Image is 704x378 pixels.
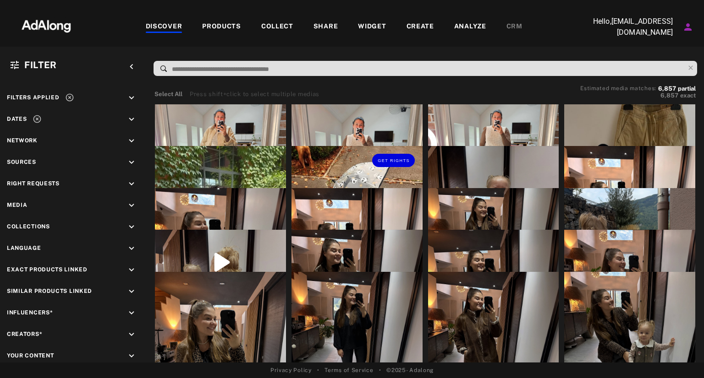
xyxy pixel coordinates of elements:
div: PRODUCTS [202,22,241,32]
span: Sources [7,159,36,165]
div: CRM [506,22,522,32]
div: CREATE [407,22,434,32]
span: 6,857 [660,92,678,99]
i: keyboard_arrow_down [126,308,137,318]
a: Privacy Policy [270,366,312,374]
div: Press shift+click to select multiple medias [190,90,319,99]
button: 6,857exact [580,91,696,100]
span: Creators* [7,331,42,337]
i: keyboard_arrow_down [126,222,137,232]
span: Influencers* [7,309,53,316]
button: Account settings [680,19,696,35]
a: Terms of Service [324,366,373,374]
i: keyboard_arrow_down [126,243,137,254]
span: Right Requests [7,180,60,187]
span: Estimated media matches: [580,85,656,92]
span: Collections [7,223,50,230]
i: keyboard_arrow_down [126,179,137,189]
span: Filter [24,59,57,70]
i: keyboard_arrow_down [126,286,137,297]
i: keyboard_arrow_down [126,93,137,103]
i: keyboard_arrow_down [126,351,137,361]
i: keyboard_arrow_down [126,136,137,146]
i: keyboard_arrow_down [126,157,137,167]
div: ANALYZE [454,22,486,32]
i: keyboard_arrow_down [126,114,137,124]
span: Your Content [7,352,54,359]
div: DISCOVER [146,22,182,32]
button: Select All [154,90,182,99]
i: keyboard_arrow_left [126,62,137,72]
div: COLLECT [261,22,293,32]
i: keyboard_arrow_down [126,329,137,340]
img: 63233d7d88ed69de3c212112c67096b6.png [6,11,87,39]
span: Get rights [378,158,410,163]
span: Language [7,245,41,251]
span: • [317,366,319,374]
span: © 2025 - Adalong [386,366,434,374]
span: Media [7,202,27,208]
span: Dates [7,116,27,122]
span: Exact Products Linked [7,266,88,273]
button: 6,857partial [658,86,696,91]
div: WIDGET [358,22,386,32]
span: Filters applied [7,94,60,101]
span: Similar Products Linked [7,288,92,294]
button: Get rights [372,154,414,167]
i: keyboard_arrow_down [126,200,137,211]
span: • [379,366,381,374]
i: keyboard_arrow_down [126,265,137,275]
span: 6,857 [658,85,676,92]
span: Network [7,137,38,144]
div: SHARE [313,22,338,32]
p: Hello, [EMAIL_ADDRESS][DOMAIN_NAME] [581,16,673,38]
